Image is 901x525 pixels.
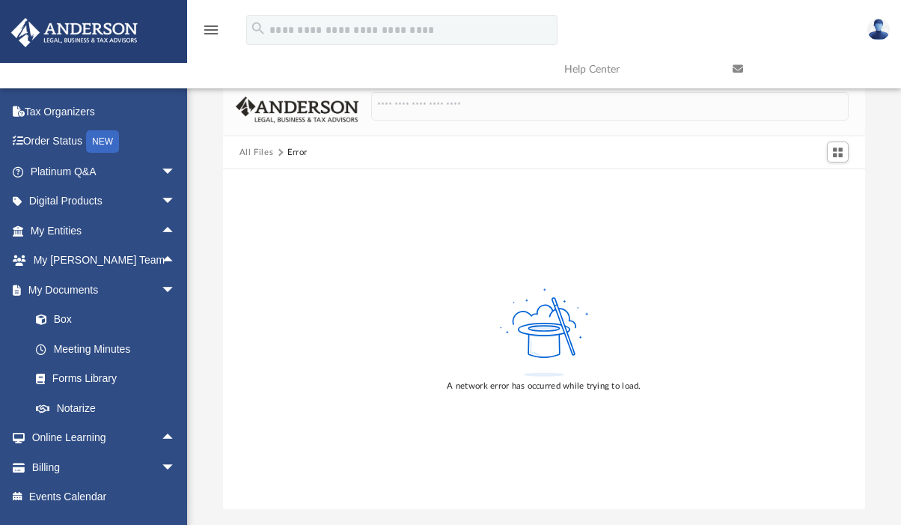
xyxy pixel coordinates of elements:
a: Tax Organizers [10,97,198,127]
a: Platinum Q&Aarrow_drop_down [10,157,198,186]
a: Box [21,305,183,335]
span: arrow_drop_down [161,157,191,187]
a: My Documentsarrow_drop_down [10,275,191,305]
span: arrow_drop_down [161,275,191,306]
div: Error [287,146,307,160]
a: Order StatusNEW [10,127,198,157]
button: Switch to Grid View [827,142,849,163]
span: arrow_drop_down [161,452,191,483]
i: menu [202,21,220,39]
span: arrow_drop_up [161,216,191,246]
a: Events Calendar [10,482,198,512]
input: Search files and folders [371,92,849,121]
span: arrow_drop_up [161,423,191,454]
a: Meeting Minutes [21,334,191,364]
a: Online Learningarrow_drop_up [10,423,191,453]
div: NEW [86,130,119,153]
span: arrow_drop_up [161,246,191,276]
a: Billingarrow_drop_down [10,452,198,482]
img: User Pic [867,19,890,40]
a: Notarize [21,393,191,423]
button: All Files [239,146,274,160]
a: Forms Library [21,364,183,394]
img: Anderson Advisors Platinum Portal [7,18,142,47]
div: A network error has occurred while trying to load. [447,380,641,393]
a: Help Center [553,40,721,99]
a: Digital Productsarrow_drop_down [10,186,198,216]
a: My Entitiesarrow_drop_up [10,216,198,246]
a: menu [202,28,220,39]
span: arrow_drop_down [161,186,191,217]
a: My [PERSON_NAME] Teamarrow_drop_up [10,246,191,276]
i: search [250,20,266,37]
